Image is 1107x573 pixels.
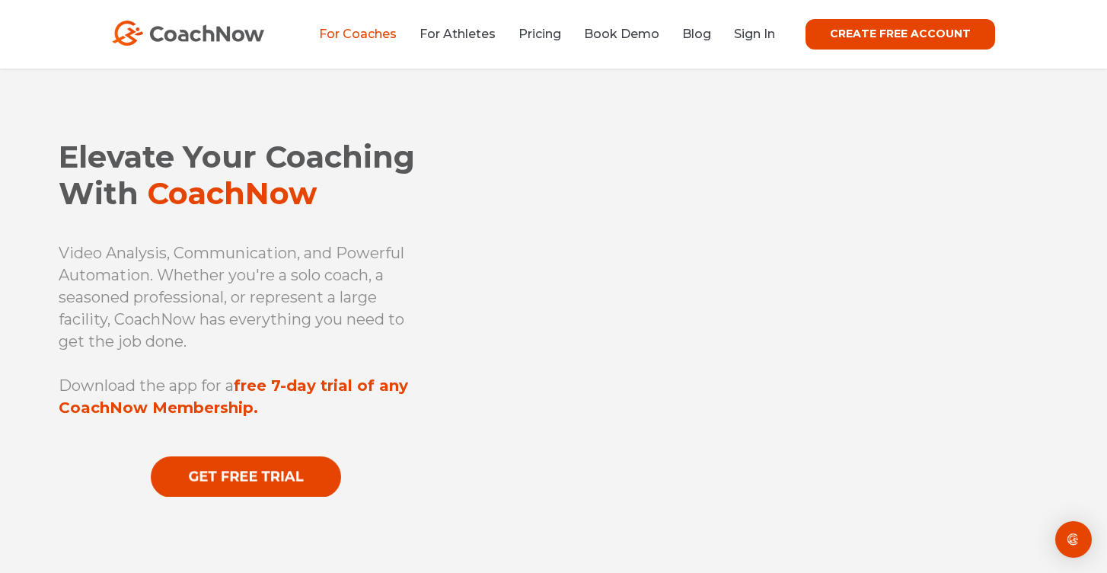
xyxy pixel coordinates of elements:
[1055,521,1092,558] div: Open Intercom Messenger
[806,19,995,50] a: CREATE FREE ACCOUNT
[420,27,496,41] a: For Athletes
[59,242,433,353] p: Video Analysis, Communication, and Powerful Automation. Whether you're a solo coach, a seasoned p...
[734,27,775,41] a: Sign In
[494,157,1048,474] iframe: YouTube video player
[319,27,397,41] a: For Coaches
[682,27,711,41] a: Blog
[59,376,408,417] strong: free 7-day trial of any CoachNow Membership.
[59,375,433,419] p: Download the app for a
[518,27,561,41] a: Pricing
[151,456,341,497] img: GET FREE TRIAL
[112,21,264,46] img: CoachNow Logo
[584,27,659,41] a: Book Demo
